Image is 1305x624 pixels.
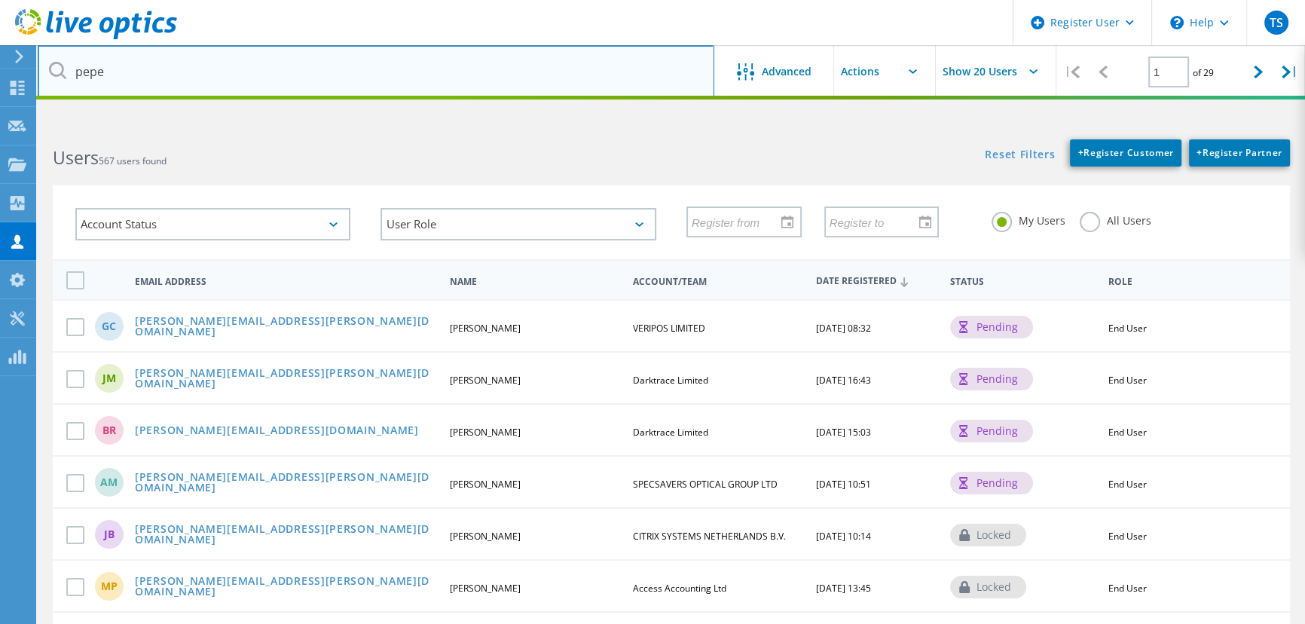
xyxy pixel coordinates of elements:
[1108,478,1147,491] span: End User
[102,321,116,332] span: GC
[633,277,803,286] span: Account/Team
[135,576,436,599] a: [PERSON_NAME][EMAIL_ADDRESS][PERSON_NAME][DOMAIN_NAME]
[1197,146,1282,159] span: Register Partner
[104,529,115,540] span: JB
[1080,212,1151,226] label: All Users
[816,374,871,387] span: [DATE] 16:43
[53,145,99,170] b: Users
[449,426,520,439] span: [PERSON_NAME]
[985,149,1055,162] a: Reset Filters
[1197,146,1203,159] b: +
[816,582,871,595] span: [DATE] 13:45
[135,472,436,495] a: [PERSON_NAME][EMAIL_ADDRESS][PERSON_NAME][DOMAIN_NAME]
[1108,374,1147,387] span: End User
[449,478,520,491] span: [PERSON_NAME]
[688,207,790,236] input: Register from
[135,425,419,438] a: [PERSON_NAME][EMAIL_ADDRESS][DOMAIN_NAME]
[1108,322,1147,335] span: End User
[816,426,871,439] span: [DATE] 15:03
[816,277,937,286] span: Date Registered
[102,425,116,436] span: BR
[101,581,118,592] span: MP
[816,530,871,543] span: [DATE] 10:14
[950,316,1033,338] div: pending
[633,478,778,491] span: SPECSAVERS OPTICAL GROUP LTD
[1108,277,1267,286] span: Role
[449,582,520,595] span: [PERSON_NAME]
[633,322,705,335] span: VERIPOS LIMITED
[950,524,1026,546] div: locked
[1170,16,1184,29] svg: \n
[816,478,871,491] span: [DATE] 10:51
[1189,139,1290,167] a: +Register Partner
[135,368,436,391] a: [PERSON_NAME][EMAIL_ADDRESS][PERSON_NAME][DOMAIN_NAME]
[1108,582,1147,595] span: End User
[633,530,786,543] span: CITRIX SYSTEMS NETHERLANDS B.V.
[950,368,1033,390] div: pending
[950,420,1033,442] div: pending
[102,373,116,384] span: JM
[1274,45,1305,99] div: |
[449,374,520,387] span: [PERSON_NAME]
[950,472,1033,494] div: pending
[1070,139,1181,167] a: +Register Customer
[1077,146,1083,159] b: +
[1269,17,1282,29] span: TS
[1108,530,1147,543] span: End User
[380,208,656,240] div: User Role
[100,477,118,488] span: AM
[633,374,708,387] span: Darktrace Limited
[633,426,708,439] span: Darktrace Limited
[449,277,619,286] span: Name
[99,154,167,167] span: 567 users found
[1056,45,1087,99] div: |
[135,524,436,547] a: [PERSON_NAME][EMAIL_ADDRESS][PERSON_NAME][DOMAIN_NAME]
[950,576,1026,598] div: locked
[762,66,811,77] span: Advanced
[449,322,520,335] span: [PERSON_NAME]
[950,277,1096,286] span: Status
[75,208,350,240] div: Account Status
[1077,146,1174,159] span: Register Customer
[992,212,1065,226] label: My Users
[135,277,436,286] span: Email Address
[826,207,928,236] input: Register to
[1193,66,1214,79] span: of 29
[38,45,714,98] input: Search users by name, email, company, etc.
[633,582,726,595] span: Access Accounting Ltd
[1108,426,1147,439] span: End User
[135,316,436,339] a: [PERSON_NAME][EMAIL_ADDRESS][PERSON_NAME][DOMAIN_NAME]
[449,530,520,543] span: [PERSON_NAME]
[15,32,177,42] a: Live Optics Dashboard
[816,322,871,335] span: [DATE] 08:32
